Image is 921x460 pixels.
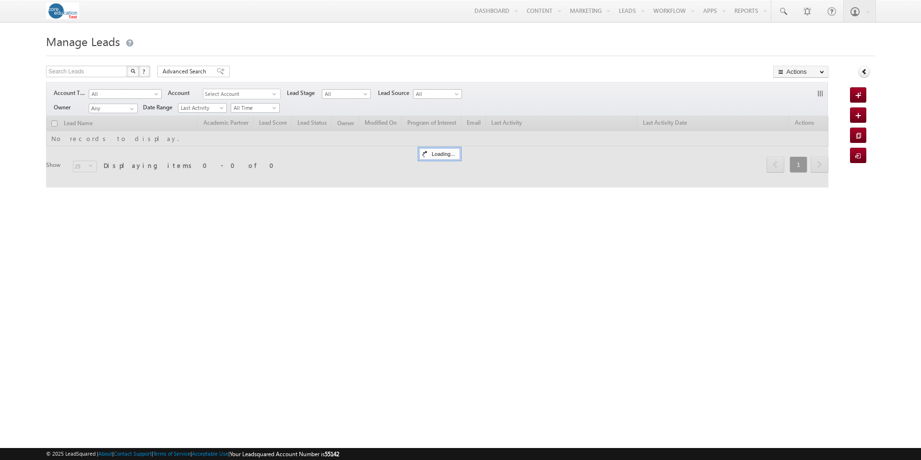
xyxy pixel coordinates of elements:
[46,2,79,19] img: Custom Logo
[153,450,190,457] a: Terms of Service
[272,92,280,96] span: select
[46,34,120,49] span: Manage Leads
[413,89,462,99] a: All
[178,104,224,112] span: Last Activity
[130,69,135,73] img: Search
[54,103,89,112] span: Owner
[54,89,89,97] span: Account Type
[139,66,150,77] button: ?
[230,450,339,458] span: Your Leadsquared Account Number is
[163,67,209,76] span: Advanced Search
[168,89,203,97] span: Account
[203,89,281,99] div: Select Account
[773,66,828,78] button: Actions
[322,90,368,98] span: All
[231,104,277,112] span: All Time
[114,450,152,457] a: Contact Support
[192,450,228,457] a: Acceptable Use
[142,67,147,75] span: ?
[46,449,339,459] span: © 2025 LeadSquared | | | | |
[325,450,339,458] span: 55142
[125,104,137,114] a: Show All Items
[203,89,272,99] span: Select Account
[413,90,459,98] span: All
[98,450,112,457] a: About
[143,103,178,112] span: Date Range
[89,89,162,99] a: All
[322,89,371,99] a: All
[89,90,155,98] span: All
[287,89,322,97] span: Lead Stage
[231,103,280,113] a: All Time
[378,89,413,97] span: Lead Source
[178,103,227,113] a: Last Activity
[89,104,138,113] input: Type to Search
[419,148,460,160] div: Loading...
